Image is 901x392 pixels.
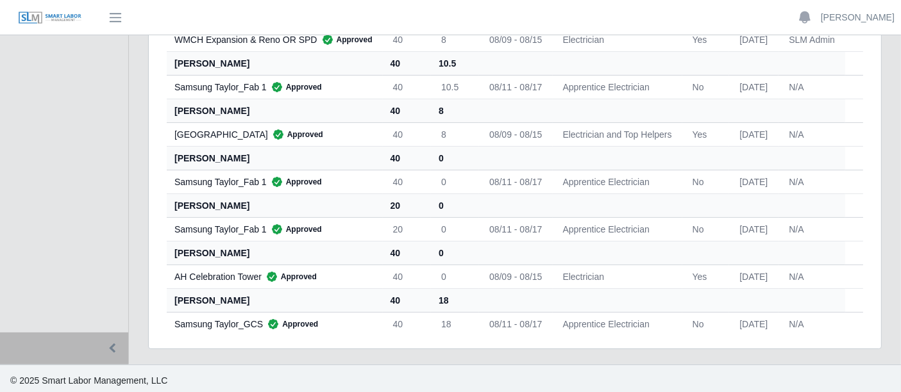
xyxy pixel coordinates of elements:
[729,217,779,241] td: [DATE]
[174,128,373,141] div: [GEOGRAPHIC_DATA]
[682,217,730,241] td: No
[779,122,845,146] td: N/A
[267,81,322,94] span: Approved
[174,318,373,331] div: Samsung Taylor_GCS
[262,270,317,283] span: Approved
[479,312,553,336] td: 08/11 - 08/17
[18,11,82,25] img: SLM Logo
[682,312,730,336] td: No
[682,75,730,99] td: No
[431,99,479,122] th: 8
[682,170,730,193] td: No
[167,99,383,122] th: [PERSON_NAME]
[268,128,323,141] span: Approved
[779,217,845,241] td: N/A
[729,28,779,51] td: [DATE]
[167,241,383,265] th: [PERSON_NAME]
[383,217,432,241] td: 20
[10,375,167,386] span: © 2025 Smart Labor Management, LLC
[431,170,479,193] td: 0
[553,265,682,288] td: Electrician
[553,28,682,51] td: Electrician
[167,146,383,170] th: [PERSON_NAME]
[729,122,779,146] td: [DATE]
[729,312,779,336] td: [DATE]
[431,241,479,265] th: 0
[383,170,432,193] td: 40
[267,223,322,236] span: Approved
[779,28,845,51] td: SLM Admin
[729,265,779,288] td: [DATE]
[682,28,730,51] td: Yes
[729,170,779,193] td: [DATE]
[383,51,432,75] th: 40
[431,122,479,146] td: 8
[553,75,682,99] td: Apprentice Electrician
[553,170,682,193] td: Apprentice Electrician
[431,28,479,51] td: 8
[431,51,479,75] th: 10.5
[267,176,322,188] span: Approved
[431,312,479,336] td: 18
[431,193,479,217] th: 0
[383,99,432,122] th: 40
[431,75,479,99] td: 10.5
[479,122,553,146] td: 08/09 - 08/15
[479,28,553,51] td: 08/09 - 08/15
[553,312,682,336] td: Apprentice Electrician
[479,75,553,99] td: 08/11 - 08/17
[167,51,383,75] th: [PERSON_NAME]
[779,170,845,193] td: N/A
[383,28,432,51] td: 40
[167,288,383,312] th: [PERSON_NAME]
[479,265,553,288] td: 08/09 - 08/15
[779,312,845,336] td: N/A
[174,176,373,188] div: Samsung Taylor_Fab 1
[779,75,845,99] td: N/A
[553,217,682,241] td: Apprentice Electrician
[779,265,845,288] td: N/A
[729,75,779,99] td: [DATE]
[821,11,895,24] a: [PERSON_NAME]
[383,75,432,99] td: 40
[479,217,553,241] td: 08/11 - 08/17
[383,288,432,312] th: 40
[682,122,730,146] td: Yes
[383,122,432,146] td: 40
[682,265,730,288] td: Yes
[431,146,479,170] th: 0
[383,146,432,170] th: 40
[383,241,432,265] th: 40
[317,33,373,46] span: Approved
[174,81,373,94] div: Samsung Taylor_Fab 1
[479,170,553,193] td: 08/11 - 08/17
[383,265,432,288] td: 40
[174,270,373,283] div: AH Celebration Tower
[383,193,432,217] th: 20
[167,193,383,217] th: [PERSON_NAME]
[431,288,479,312] th: 18
[174,223,373,236] div: Samsung Taylor_Fab 1
[431,217,479,241] td: 0
[431,265,479,288] td: 0
[174,33,373,46] div: WMCH Expansion & Reno OR SPD
[553,122,682,146] td: Electrician and Top Helpers
[383,312,432,336] td: 40
[263,318,318,331] span: Approved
